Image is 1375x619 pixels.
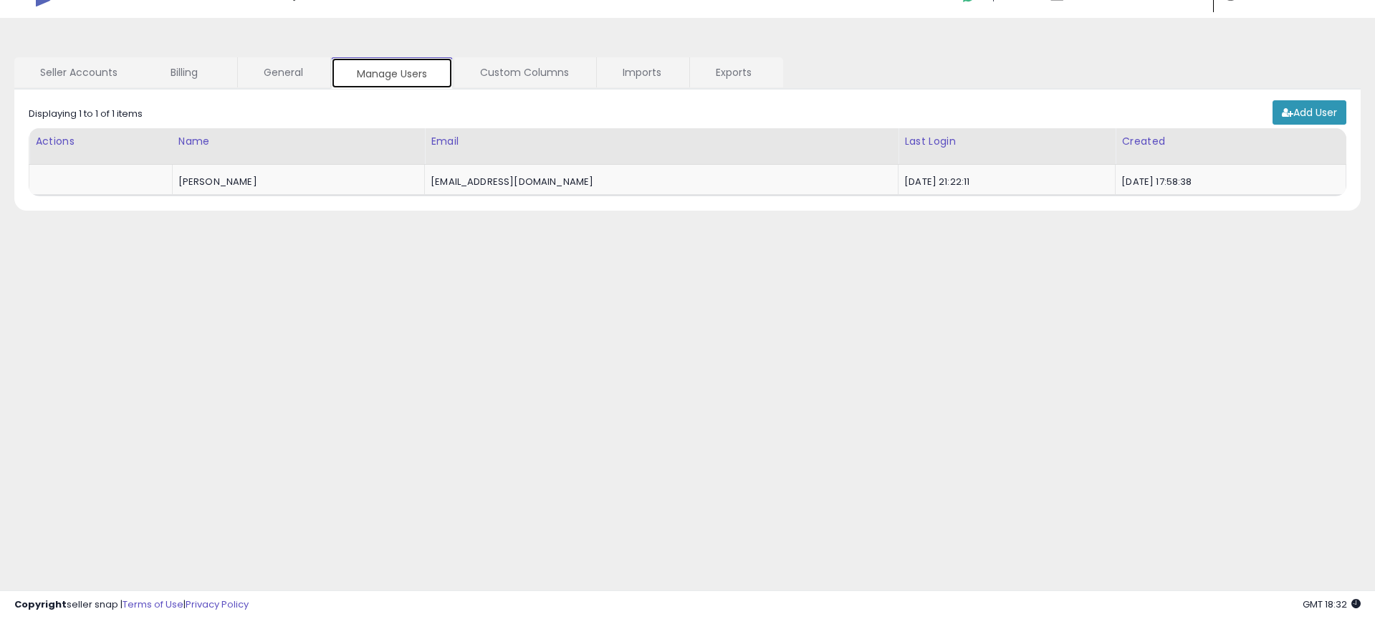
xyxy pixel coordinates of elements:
[29,107,143,121] div: Displaying 1 to 1 of 1 items
[1303,598,1361,611] span: 2025-09-9 18:32 GMT
[14,598,67,611] strong: Copyright
[14,598,249,612] div: seller snap | |
[904,134,1109,149] div: Last Login
[597,57,688,87] a: Imports
[331,57,453,89] a: Manage Users
[186,598,249,611] a: Privacy Policy
[1273,100,1346,125] a: Add User
[178,176,413,188] div: [PERSON_NAME]
[178,134,418,149] div: Name
[35,134,166,149] div: Actions
[904,176,1104,188] div: [DATE] 21:22:11
[14,57,143,87] a: Seller Accounts
[431,134,892,149] div: Email
[1121,176,1335,188] div: [DATE] 17:58:38
[431,176,887,188] div: [EMAIL_ADDRESS][DOMAIN_NAME]
[145,57,236,87] a: Billing
[1121,134,1340,149] div: Created
[238,57,329,87] a: General
[454,57,595,87] a: Custom Columns
[690,57,782,87] a: Exports
[123,598,183,611] a: Terms of Use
